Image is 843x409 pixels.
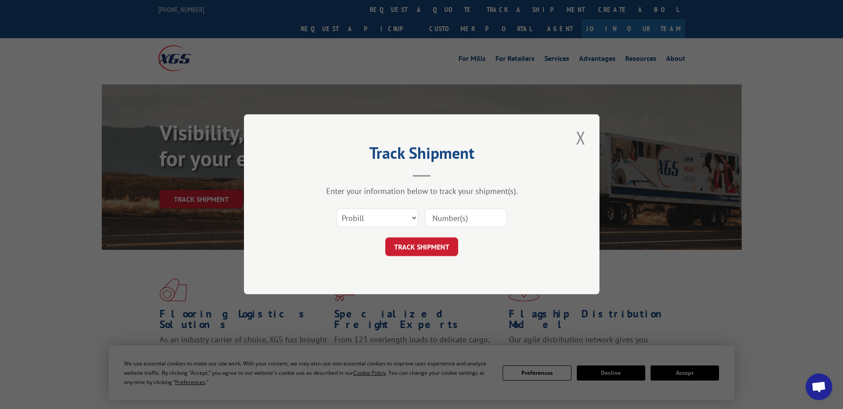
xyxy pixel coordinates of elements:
a: Open chat [806,373,832,400]
h2: Track Shipment [288,147,555,164]
input: Number(s) [425,209,507,228]
button: TRACK SHIPMENT [385,238,458,257]
button: Close modal [573,125,588,150]
div: Enter your information below to track your shipment(s). [288,186,555,196]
